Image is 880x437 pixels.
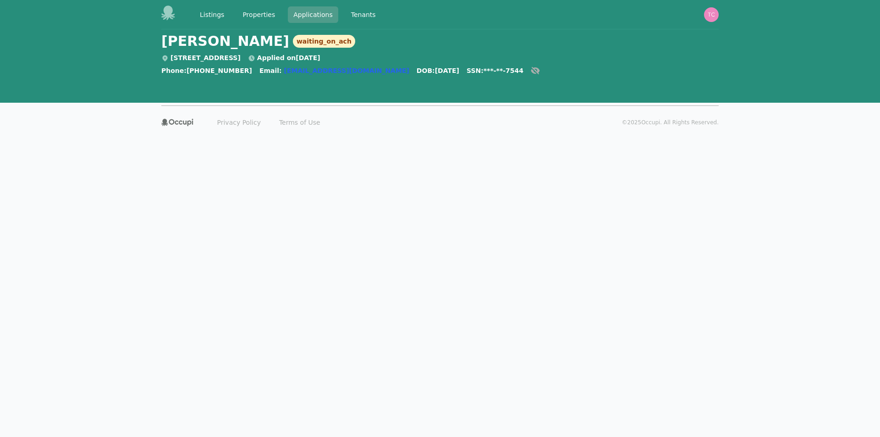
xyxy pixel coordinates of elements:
[293,35,355,48] span: waiting_on_ach
[194,6,230,23] a: Listings
[288,6,338,23] a: Applications
[212,115,266,130] a: Privacy Policy
[161,66,252,80] div: Phone: [PHONE_NUMBER]
[622,119,719,126] p: © 2025 Occupi. All Rights Reserved.
[161,54,241,61] span: [STREET_ADDRESS]
[417,66,459,80] div: DOB: [DATE]
[237,6,280,23] a: Properties
[284,67,409,74] a: [EMAIL_ADDRESS][DOMAIN_NAME]
[259,66,409,80] div: Email:
[161,33,289,50] span: [PERSON_NAME]
[248,54,320,61] span: Applied on [DATE]
[274,115,326,130] a: Terms of Use
[346,6,381,23] a: Tenants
